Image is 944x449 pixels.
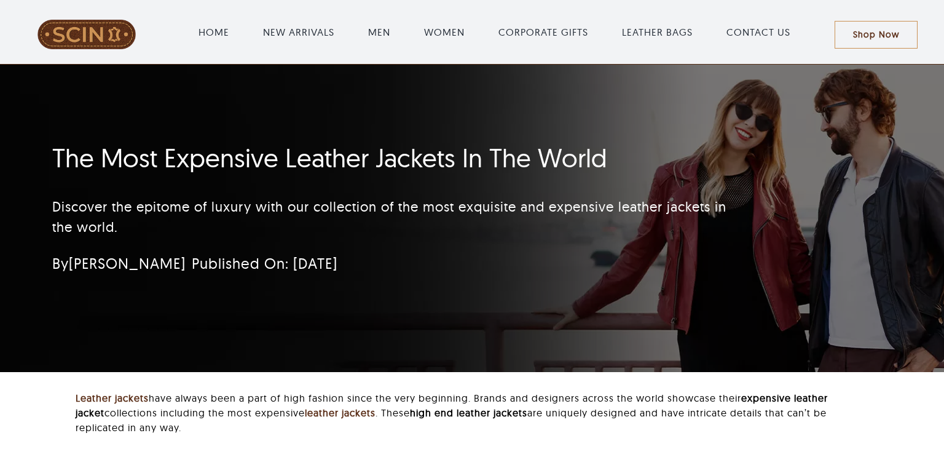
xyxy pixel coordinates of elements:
[835,21,918,49] a: Shop Now
[69,254,186,272] a: [PERSON_NAME]
[853,30,899,40] span: Shop Now
[726,25,790,39] a: CONTACT US
[52,197,746,237] p: Discover the epitome of luxury with our collection of the most exquisite and expensive leather ja...
[410,407,527,419] strong: high end leather jackets
[76,391,877,435] p: have always been a part of high fashion since the very beginning. Brands and designers across the...
[52,254,186,272] span: By
[622,25,693,39] a: LEATHER BAGS
[263,25,334,39] a: NEW ARRIVALS
[154,12,835,52] nav: Main Menu
[305,407,376,419] a: leather jackets
[199,25,229,39] a: HOME
[498,25,588,39] a: CORPORATE GIFTS
[192,254,337,272] span: Published On: [DATE]
[368,25,390,39] a: MEN
[52,143,746,173] h1: The Most Expensive Leather Jackets In The World
[76,392,149,404] a: Leather jackets
[424,25,465,39] a: WOMEN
